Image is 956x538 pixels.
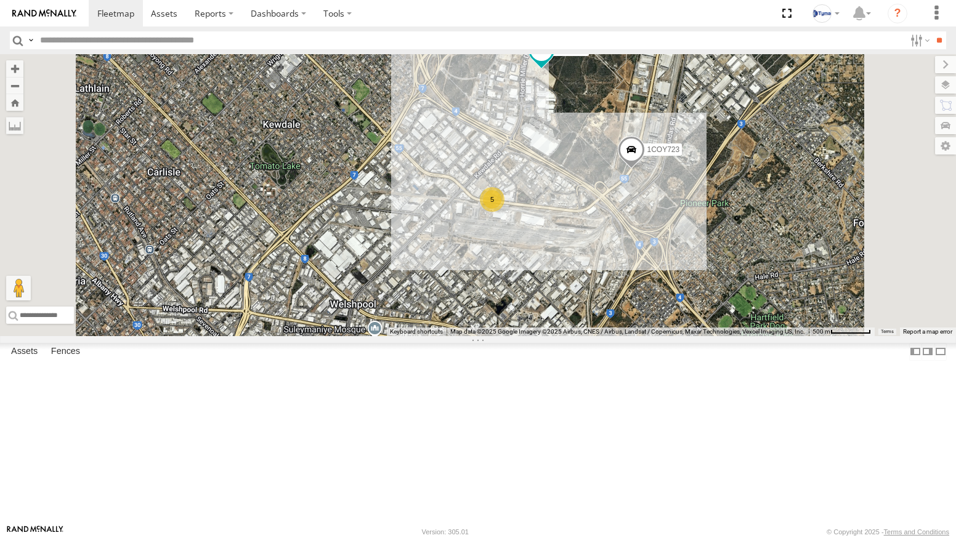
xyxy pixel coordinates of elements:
[812,328,830,335] span: 500 m
[881,329,894,334] a: Terms
[26,31,36,49] label: Search Query
[934,343,947,361] label: Hide Summary Table
[808,4,844,23] div: Gray Wiltshire
[6,60,23,77] button: Zoom in
[905,31,932,49] label: Search Filter Options
[909,343,922,361] label: Dock Summary Table to the Left
[922,343,934,361] label: Dock Summary Table to the Right
[888,4,907,23] i: ?
[390,327,443,336] button: Keyboard shortcuts
[6,77,23,94] button: Zoom out
[935,137,956,155] label: Map Settings
[6,276,31,300] button: Drag Pegman onto the map to open Street View
[884,528,949,536] a: Terms and Conditions
[6,94,23,111] button: Zoom Home
[6,117,23,134] label: Measure
[480,187,504,212] div: 5
[422,528,469,536] div: Version: 305.01
[12,9,76,18] img: rand-logo.svg
[809,327,875,336] button: Map scale: 500 m per 62 pixels
[7,526,63,538] a: Visit our Website
[5,343,44,360] label: Assets
[827,528,949,536] div: © Copyright 2025 -
[647,145,680,154] span: 1COY723
[903,328,952,335] a: Report a map error
[450,328,805,335] span: Map data ©2025 Google Imagery ©2025 Airbus, CNES / Airbus, Landsat / Copernicus, Maxar Technologi...
[45,343,86,360] label: Fences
